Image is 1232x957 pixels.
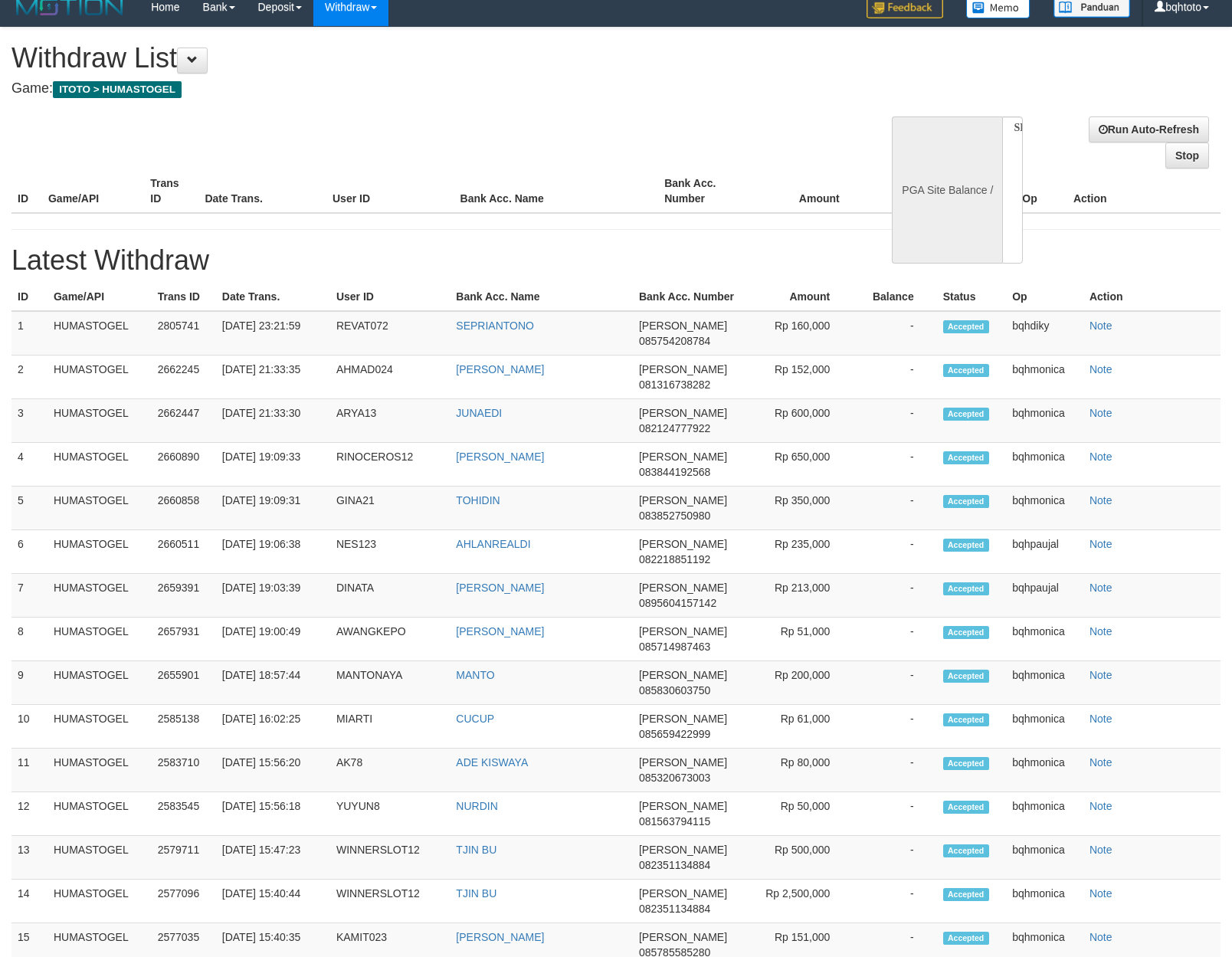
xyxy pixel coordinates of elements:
span: Accepted [943,801,989,814]
td: - [853,530,936,574]
td: HUMASTOGEL [48,574,152,618]
th: Op [1006,283,1083,311]
td: 2657931 [152,618,216,661]
td: bqhmonica [1006,792,1083,836]
th: User ID [330,283,450,311]
td: [DATE] 19:06:38 [216,530,330,574]
td: [DATE] 15:47:23 [216,836,330,880]
span: [PERSON_NAME] [639,713,727,725]
td: - [853,880,936,923]
td: 10 [11,705,48,749]
td: - [853,618,936,661]
a: Note [1089,625,1112,637]
td: - [853,792,936,836]
td: HUMASTOGEL [48,311,152,356]
td: 1 [11,311,48,356]
td: bqhpaujal [1006,530,1083,574]
a: [PERSON_NAME] [456,363,544,375]
span: Accepted [943,932,989,945]
td: [DATE] 19:00:49 [216,618,330,661]
a: TOHIDIN [456,494,500,506]
span: 085659422999 [639,728,710,740]
h1: Withdraw List [11,43,806,74]
td: GINA21 [330,487,450,530]
td: HUMASTOGEL [48,661,152,705]
td: Rp 80,000 [754,749,853,792]
td: [DATE] 16:02:25 [216,705,330,749]
td: Rp 650,000 [754,443,853,487]
td: HUMASTOGEL [48,487,152,530]
td: bqhmonica [1006,399,1083,443]
span: Accepted [943,844,989,857]
span: [PERSON_NAME] [639,538,727,550]
a: Stop [1165,143,1209,169]
h1: Latest Withdraw [11,245,1221,276]
td: [DATE] 15:56:18 [216,792,330,836]
span: 0895604157142 [639,597,716,609]
td: Rp 200,000 [754,661,853,705]
th: Game/API [48,283,152,311]
a: AHLANREALDI [456,538,530,550]
a: [PERSON_NAME] [456,625,544,637]
td: bqhmonica [1006,836,1083,880]
td: bqhdiky [1006,311,1083,356]
a: Note [1089,320,1112,332]
span: Accepted [943,582,989,595]
span: 085830603750 [639,684,710,696]
th: Bank Acc. Name [454,169,659,213]
td: 5 [11,487,48,530]
td: 2585138 [152,705,216,749]
span: [PERSON_NAME] [639,363,727,375]
a: Note [1089,844,1112,856]
span: Accepted [943,408,989,421]
td: WINNERSLOT12 [330,880,450,923]
span: Accepted [943,495,989,508]
td: [DATE] 15:40:44 [216,880,330,923]
td: AWANGKEPO [330,618,450,661]
td: - [853,443,936,487]
td: WINNERSLOT12 [330,836,450,880]
a: Note [1089,713,1112,725]
td: Rp 160,000 [754,311,853,356]
td: HUMASTOGEL [48,792,152,836]
span: 081316738282 [639,379,710,391]
td: [DATE] 19:09:33 [216,443,330,487]
td: NES123 [330,530,450,574]
td: RINOCEROS12 [330,443,450,487]
td: 3 [11,399,48,443]
td: 2583545 [152,792,216,836]
span: [PERSON_NAME] [639,451,727,463]
a: [PERSON_NAME] [456,931,544,943]
th: Amount [760,169,862,213]
td: DINATA [330,574,450,618]
td: ARYA13 [330,399,450,443]
a: Note [1089,669,1112,681]
td: 14 [11,880,48,923]
td: 2659391 [152,574,216,618]
a: [PERSON_NAME] [456,582,544,594]
span: 082351134884 [639,903,710,915]
td: 2579711 [152,836,216,880]
a: JUNAEDI [456,407,502,419]
span: [PERSON_NAME] [639,669,727,681]
td: AHMAD024 [330,356,450,399]
td: bqhpaujal [1006,574,1083,618]
td: Rp 235,000 [754,530,853,574]
span: Accepted [943,670,989,683]
th: Action [1067,169,1221,213]
td: - [853,749,936,792]
h4: Game: [11,81,806,97]
td: 8 [11,618,48,661]
td: bqhmonica [1006,356,1083,399]
td: 2662245 [152,356,216,399]
td: YUYUN8 [330,792,450,836]
a: SEPRIANTONO [456,320,534,332]
a: Note [1089,887,1112,900]
td: Rp 50,000 [754,792,853,836]
a: Note [1089,756,1112,769]
th: Bank Acc. Name [450,283,633,311]
td: bqhmonica [1006,618,1083,661]
span: Accepted [943,757,989,770]
td: 4 [11,443,48,487]
a: Note [1089,538,1112,550]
